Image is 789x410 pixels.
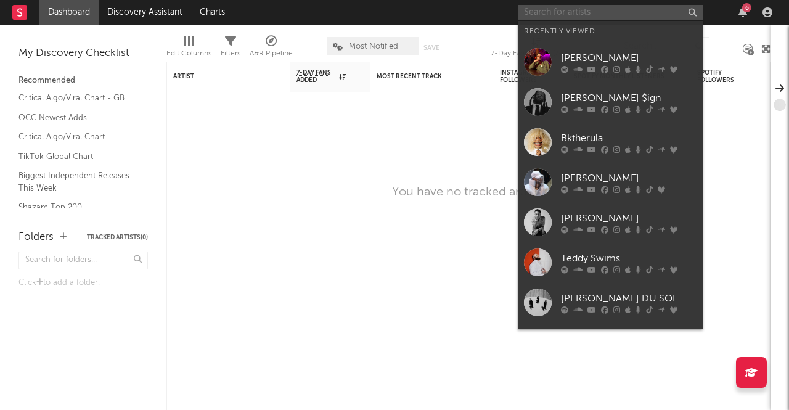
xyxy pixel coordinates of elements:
[561,251,697,266] div: Teddy Swims
[221,31,240,67] div: Filters
[87,234,148,240] button: Tracked Artists(0)
[173,73,266,80] div: Artist
[518,282,703,322] a: [PERSON_NAME] DU SOL
[518,202,703,242] a: [PERSON_NAME]
[561,91,697,105] div: [PERSON_NAME] $ign
[166,31,211,67] div: Edit Columns
[491,46,583,61] div: 7-Day Fans Added (7-Day Fans Added)
[377,73,469,80] div: Most Recent Track
[18,230,54,245] div: Folders
[518,162,703,202] a: [PERSON_NAME]
[742,3,751,12] div: 6
[518,42,703,82] a: [PERSON_NAME]
[18,169,136,194] a: Biggest Independent Releases This Week
[18,46,148,61] div: My Discovery Checklist
[561,211,697,226] div: [PERSON_NAME]
[524,24,697,39] div: Recently Viewed
[738,7,747,17] button: 6
[18,73,148,88] div: Recommended
[518,122,703,162] a: Bktherula
[500,69,543,84] div: Instagram Followers
[697,69,740,84] div: Spotify Followers
[561,291,697,306] div: [PERSON_NAME] DU SOL
[518,82,703,122] a: [PERSON_NAME] $ign
[166,46,211,61] div: Edit Columns
[18,111,136,125] a: OCC Newest Adds
[18,252,148,269] input: Search for folders...
[18,150,136,163] a: TikTok Global Chart
[561,131,697,146] div: Bktherula
[18,130,136,144] a: Critical Algo/Viral Chart
[392,185,546,200] div: You have no tracked artists.
[518,242,703,282] a: Teddy Swims
[18,200,136,214] a: Shazam Top 200
[349,43,398,51] span: Most Notified
[423,44,439,51] button: Save
[18,91,136,105] a: Critical Algo/Viral Chart - GB
[250,46,293,61] div: A&R Pipeline
[491,31,583,67] div: 7-Day Fans Added (7-Day Fans Added)
[221,46,240,61] div: Filters
[18,276,148,290] div: Click to add a folder.
[561,171,697,186] div: [PERSON_NAME]
[518,322,703,363] a: [PERSON_NAME]
[561,51,697,65] div: [PERSON_NAME]
[518,5,703,20] input: Search for artists
[296,69,336,84] span: 7-Day Fans Added
[250,31,293,67] div: A&R Pipeline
